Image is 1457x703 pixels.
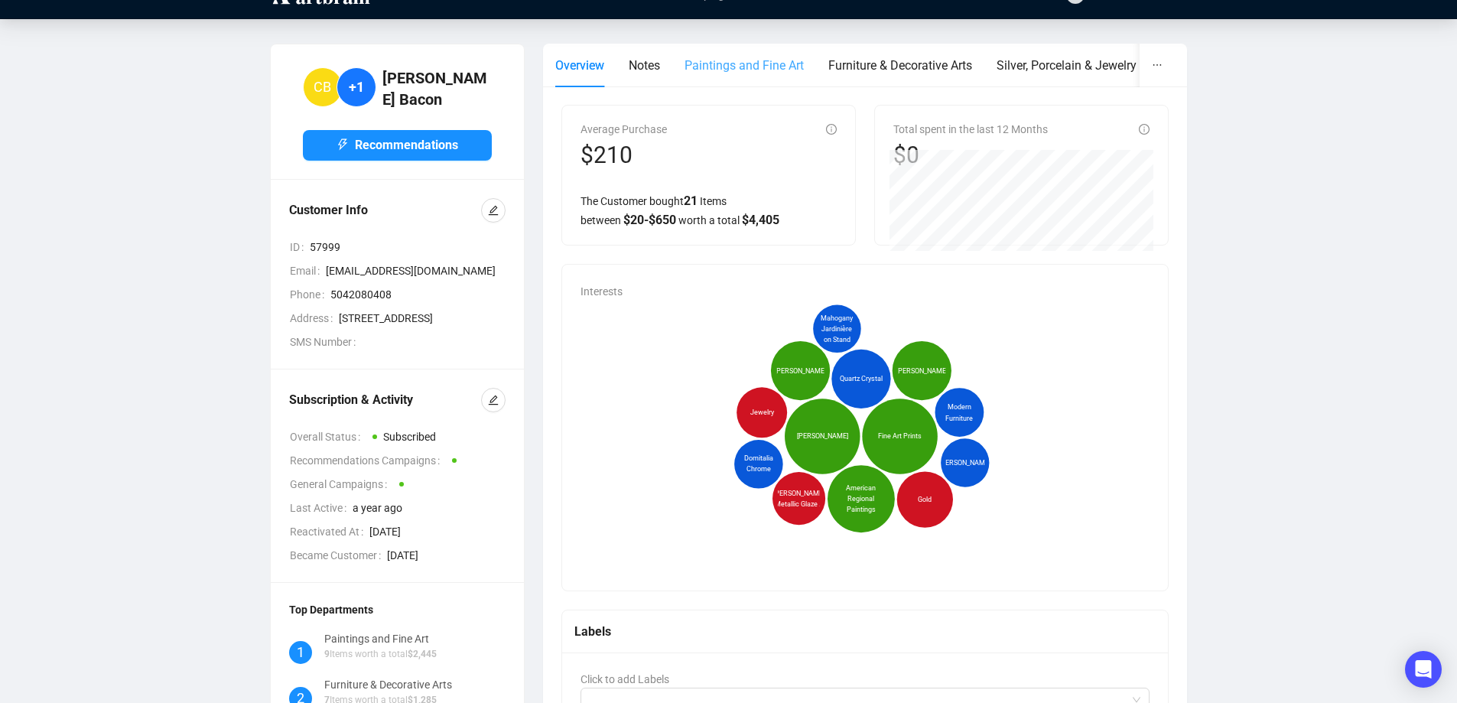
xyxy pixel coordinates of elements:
[290,239,310,255] span: ID
[383,431,436,443] span: Subscribed
[581,123,667,135] span: Average Purchase
[290,476,393,493] span: General Campaigns
[289,201,481,220] div: Customer Info
[623,213,676,227] span: $ 20 - $ 650
[629,58,660,73] span: Notes
[290,286,330,303] span: Phone
[893,123,1048,135] span: Total spent in the last 12 Months
[775,366,826,376] span: [PERSON_NAME]
[685,58,804,73] span: Paintings and Fine Art
[773,488,824,509] span: [PERSON_NAME] Metallic Glaze ...
[290,310,339,327] span: Address
[324,647,437,662] p: Items worth a total
[369,523,506,540] span: [DATE]
[290,547,387,564] span: Became Customer
[750,407,773,418] span: Jewelry
[1152,60,1163,70] span: ellipsis
[290,334,362,350] span: SMS Number
[290,452,446,469] span: Recommendations Campaigns
[303,130,492,161] button: Recommendations
[684,194,698,208] span: 21
[581,141,667,170] div: $210
[1140,44,1175,87] button: ellipsis
[834,483,887,515] span: American Regional Paintings
[574,622,1156,641] div: Labels
[826,124,837,135] span: info-circle
[878,431,922,442] span: Fine Art Prints
[581,673,669,685] span: Click to add Labels
[324,630,437,647] div: Paintings and Fine Art
[310,239,506,255] span: 57999
[353,500,506,516] span: a year ago
[581,191,837,229] div: The Customer bought Items between worth a total
[290,500,353,516] span: Last Active
[290,523,369,540] span: Reactivated At
[290,262,326,279] span: Email
[918,494,932,505] span: Gold
[839,373,882,384] span: Quartz Crystal
[324,649,330,659] span: 9
[581,285,623,298] span: Interests
[297,642,304,663] span: 1
[1139,124,1150,135] span: info-circle
[337,138,349,151] span: thunderbolt
[739,454,778,475] span: Domitalia Chrome
[997,58,1137,73] span: Silver, Porcelain & Jewelry
[1405,651,1442,688] div: Open Intercom Messenger
[828,58,972,73] span: Furniture & Decorative Arts
[555,58,604,73] span: Overview
[742,213,779,227] span: $ 4,405
[939,457,990,468] span: [PERSON_NAME]
[408,649,437,659] span: $ 2,445
[488,395,499,405] span: edit
[339,310,506,327] span: [STREET_ADDRESS]
[330,286,506,303] span: 5042080408
[326,262,506,279] span: [EMAIL_ADDRESS][DOMAIN_NAME]
[818,313,856,345] span: Mahogany Jardinière on Stand
[349,76,364,98] span: +1
[355,135,458,155] span: Recommendations
[796,431,847,442] span: [PERSON_NAME]
[939,402,978,423] span: Modern Furniture
[290,428,366,445] span: Overall Status
[893,141,1048,170] div: $0
[382,67,492,110] h4: [PERSON_NAME] Bacon
[314,76,331,98] span: CB
[289,601,506,618] div: Top Departments
[324,676,452,693] div: Furniture & Decorative Arts
[387,547,506,564] span: [DATE]
[289,391,481,409] div: Subscription & Activity
[896,366,947,376] span: [PERSON_NAME]
[488,205,499,216] span: edit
